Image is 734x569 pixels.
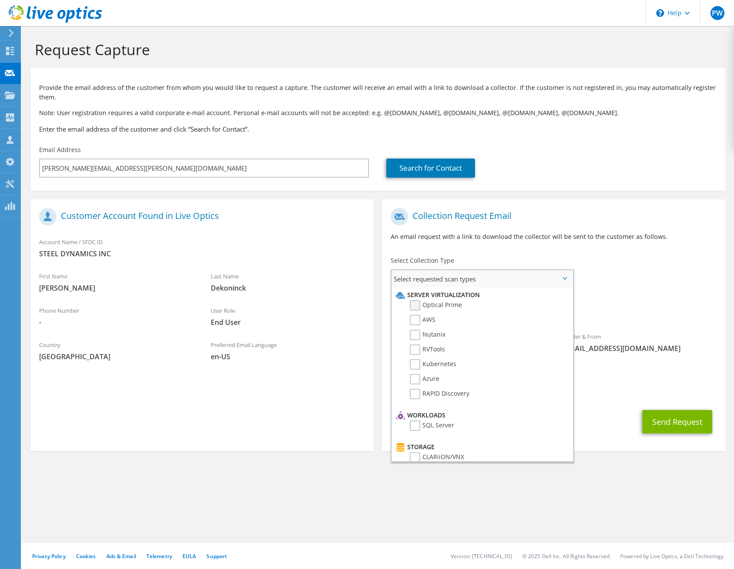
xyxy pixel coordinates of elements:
p: An email request with a link to download the collector will be sent to the customer as follows. [391,232,716,241]
span: STEEL DYNAMICS INC [39,249,365,258]
span: End User [211,318,365,327]
a: Support [206,552,227,560]
div: Account Name / SFDC ID [30,233,373,263]
span: [PERSON_NAME] [39,283,193,293]
a: Cookies [76,552,96,560]
span: PW [711,6,724,20]
div: First Name [30,267,202,297]
li: Storage [394,442,568,452]
h1: Request Capture [35,40,717,59]
p: Provide the email address of the customer from whom you would like to request a capture. The cust... [39,83,717,102]
label: Nutanix [410,330,445,340]
li: Version: [TECHNICAL_ID] [451,552,512,560]
span: [EMAIL_ADDRESS][DOMAIN_NAME] [562,344,717,353]
div: Requested Collections [382,291,725,323]
label: Azure [410,374,439,384]
label: AWS [410,315,435,325]
span: - [39,318,193,327]
div: Country [30,336,202,366]
li: © 2025 Dell Inc. All Rights Reserved [522,552,610,560]
span: Dekoninck [211,283,365,293]
label: Optical Prime [410,300,462,311]
div: Last Name [202,267,374,297]
li: Server Virtualization [394,290,568,300]
span: [GEOGRAPHIC_DATA] [39,352,193,361]
h1: Collection Request Email [391,208,712,225]
div: CC & Reply To [382,371,725,401]
a: Telemetry [146,552,172,560]
div: Preferred Email Language [202,336,374,366]
li: Powered by Live Optics, a Dell Technology [620,552,724,560]
a: Ads & Email [106,552,136,560]
a: Search for Contact [386,159,475,178]
div: To [382,328,554,367]
label: CLARiiON/VNX [410,452,464,463]
label: SQL Server [410,420,454,431]
span: Select requested scan types [392,270,572,288]
h1: Customer Account Found in Live Optics [39,208,360,225]
label: RAPID Discovery [410,389,469,399]
label: Kubernetes [410,359,456,370]
svg: \n [656,9,664,17]
label: Email Address [39,146,81,154]
button: Send Request [642,410,712,433]
a: EULA [183,552,196,560]
div: Phone Number [30,301,202,331]
div: User Role [202,301,374,331]
label: RVTools [410,344,445,355]
h3: Enter the email address of the customer and click “Search for Contact”. [39,124,717,134]
span: en-US [211,352,365,361]
a: Privacy Policy [32,552,66,560]
li: Workloads [394,410,568,420]
div: Sender & From [554,328,725,357]
p: Note: User registration requires a valid corporate e-mail account. Personal e-mail accounts will ... [39,108,717,118]
label: Select Collection Type [391,256,454,265]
